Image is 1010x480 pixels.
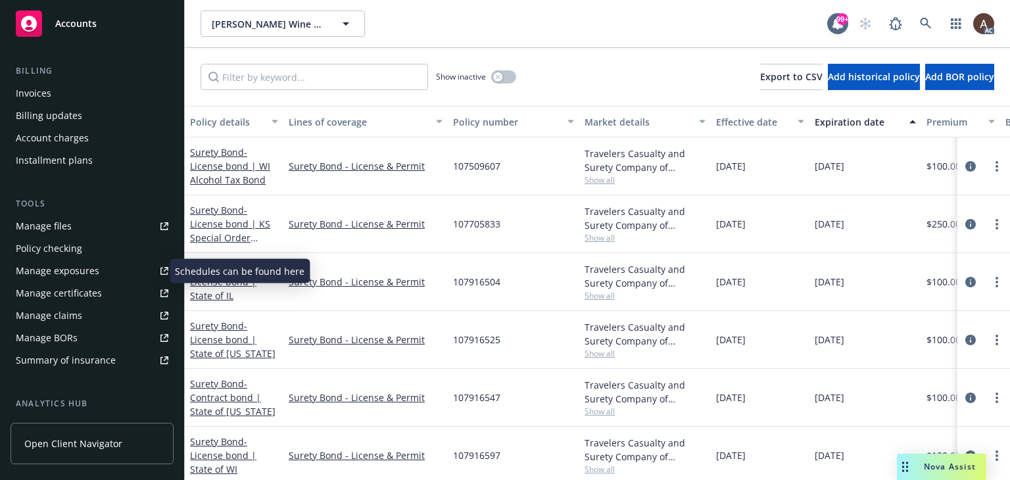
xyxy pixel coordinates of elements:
div: Premium [926,115,980,129]
a: Surety Bond - License & Permit [289,391,443,404]
div: Effective date [716,115,790,129]
span: 107509607 [453,159,500,173]
span: 107916525 [453,333,500,347]
a: Manage claims [11,305,174,326]
div: Policy details [190,115,264,129]
a: Account charges [11,128,174,149]
span: 107916597 [453,448,500,462]
div: Travelers Casualty and Surety Company of America, Travelers Insurance [585,147,706,174]
span: - License bond | State of WI [190,435,256,475]
button: Lines of coverage [283,106,448,137]
a: Start snowing [852,11,878,37]
a: Surety Bond - License & Permit [289,333,443,347]
span: $250.00 [926,217,961,231]
a: circleInformation [963,274,978,290]
span: - License bond | State of [US_STATE] [190,320,276,360]
span: Show all [585,290,706,301]
div: Lines of coverage [289,115,428,129]
span: Manage exposures [11,260,174,281]
a: Invoices [11,83,174,104]
button: Policy number [448,106,579,137]
span: [DATE] [815,391,844,404]
button: Policy details [185,106,283,137]
span: 107705833 [453,217,500,231]
a: circleInformation [963,332,978,348]
div: 99+ [836,13,848,25]
a: Policy checking [11,238,174,259]
a: Surety Bond [190,146,270,186]
div: Analytics hub [11,397,174,410]
button: Premium [921,106,1000,137]
a: Switch app [943,11,969,37]
span: Show all [585,232,706,243]
a: Report a Bug [882,11,909,37]
div: Tools [11,197,174,210]
span: [DATE] [815,217,844,231]
div: Travelers Casualty and Surety Company of America, Travelers Insurance [585,320,706,348]
button: [PERSON_NAME] Wine Estates LLC [201,11,365,37]
a: Surety Bond [190,320,276,360]
span: [DATE] [716,333,746,347]
a: circleInformation [963,390,978,406]
div: Manage exposures [16,260,99,281]
a: Accounts [11,5,174,42]
span: Show inactive [436,71,486,82]
span: Nova Assist [924,461,976,472]
div: Summary of insurance [16,350,116,371]
a: more [989,332,1005,348]
a: circleInformation [963,158,978,174]
span: [DATE] [716,391,746,404]
a: Manage certificates [11,283,174,304]
span: [DATE] [716,159,746,173]
div: Travelers Casualty and Surety Company of America, Travelers Insurance [585,204,706,232]
a: Billing updates [11,105,174,126]
span: $100.00 [926,159,961,173]
button: Export to CSV [760,64,823,90]
span: Open Client Navigator [24,437,122,450]
span: $100.00 [926,275,961,289]
button: Effective date [711,106,809,137]
div: Manage files [16,216,72,237]
a: Installment plans [11,150,174,171]
a: more [989,216,1005,232]
div: Market details [585,115,691,129]
span: Show all [585,406,706,417]
span: $100.00 [926,391,961,404]
a: Surety Bond [190,204,270,258]
a: more [989,448,1005,464]
div: Billing [11,64,174,78]
span: Add BOR policy [925,70,994,83]
span: [PERSON_NAME] Wine Estates LLC [212,17,325,31]
span: [DATE] [815,159,844,173]
div: Travelers Casualty and Surety Company of America, Travelers Insurance [585,262,706,290]
div: Policy number [453,115,560,129]
button: Add historical policy [828,64,920,90]
a: circleInformation [963,216,978,232]
button: Add BOR policy [925,64,994,90]
div: Invoices [16,83,51,104]
span: Accounts [55,18,97,29]
div: Account charges [16,128,89,149]
span: [DATE] [815,448,844,462]
span: - Contract bond | State of [US_STATE] [190,377,276,418]
a: Surety Bond - License & Permit [289,217,443,231]
a: Surety Bond - License & Permit [289,275,443,289]
a: more [989,158,1005,174]
a: Surety Bond - License & Permit [289,448,443,462]
button: Expiration date [809,106,921,137]
span: Add historical policy [828,70,920,83]
span: - License bond | WI Alcohol Tax Bond [190,146,270,186]
span: [DATE] [815,275,844,289]
span: [DATE] [815,333,844,347]
input: Filter by keyword... [201,64,428,90]
button: Market details [579,106,711,137]
a: Search [913,11,939,37]
div: Drag to move [897,454,913,480]
span: 107916547 [453,391,500,404]
div: Manage BORs [16,327,78,348]
div: Manage certificates [16,283,102,304]
span: $100.00 [926,448,961,462]
div: Travelers Casualty and Surety Company of America, Travelers Insurance [585,436,706,464]
span: $100.00 [926,333,961,347]
a: Manage BORs [11,327,174,348]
